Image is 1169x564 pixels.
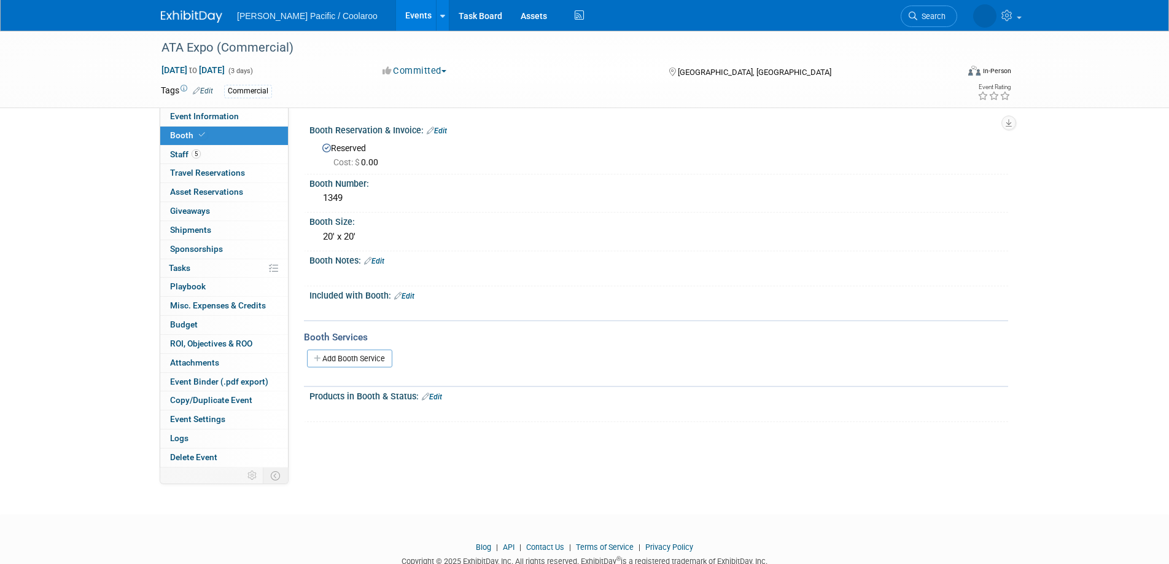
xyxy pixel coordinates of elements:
[977,84,1011,90] div: Event Rating
[170,433,188,443] span: Logs
[170,244,223,254] span: Sponsorships
[161,84,213,98] td: Tags
[170,452,217,462] span: Delete Event
[309,174,1008,190] div: Booth Number:
[160,297,288,315] a: Misc. Expenses & Credits
[170,414,225,424] span: Event Settings
[187,65,199,75] span: to
[307,350,392,367] a: Add Booth Service
[237,11,378,21] span: [PERSON_NAME] Pacific / Coolaroo
[160,429,288,448] a: Logs
[160,202,288,221] a: Giveaways
[170,111,239,121] span: Event Information
[394,292,414,300] a: Edit
[333,157,383,167] span: 0.00
[192,149,201,159] span: 5
[309,251,1008,267] div: Booth Notes:
[161,65,225,76] span: [DATE] [DATE]
[309,387,1008,403] div: Products in Booth & Status:
[160,335,288,353] a: ROI, Objectives & ROO
[170,168,245,178] span: Travel Reservations
[422,393,442,401] a: Edit
[309,213,1008,228] div: Booth Size:
[917,12,946,21] span: Search
[982,66,1011,76] div: In-Person
[885,64,1011,82] div: Event Format
[170,187,243,197] span: Asset Reservations
[227,67,253,75] span: (3 days)
[973,4,996,28] img: Andy Doerr
[170,377,268,386] span: Event Binder (.pdf export)
[309,286,1008,302] div: Included with Booth:
[160,391,288,410] a: Copy/Duplicate Event
[160,164,288,182] a: Travel Reservations
[304,331,1008,344] div: Booth Services
[319,227,999,246] div: 20' x 20'
[193,87,213,95] a: Edit
[319,189,999,208] div: 1349
[635,542,643,552] span: |
[526,542,564,552] a: Contact Us
[160,240,288,259] a: Sponsorships
[160,448,288,467] a: Delete Event
[968,66,981,76] img: Format-Inperson.png
[170,130,208,140] span: Booth
[160,373,288,391] a: Event Binder (.pdf export)
[645,542,693,552] a: Privacy Policy
[161,10,222,23] img: ExhibitDay
[476,542,491,552] a: Blog
[160,183,288,202] a: Asset Reservations
[170,358,219,367] span: Attachments
[378,65,451,77] button: Committed
[170,149,201,159] span: Staff
[170,395,252,405] span: Copy/Duplicate Event
[576,542,634,552] a: Terms of Service
[170,339,252,348] span: ROI, Objectives & ROO
[160,146,288,164] a: Staff5
[169,263,190,273] span: Tasks
[309,121,1008,137] div: Booth Reservation & Invoice:
[160,127,288,145] a: Booth
[333,157,361,167] span: Cost: $
[901,6,957,27] a: Search
[242,468,263,484] td: Personalize Event Tab Strip
[364,257,384,265] a: Edit
[503,542,515,552] a: API
[170,225,211,235] span: Shipments
[427,127,447,135] a: Edit
[170,319,198,329] span: Budget
[160,354,288,372] a: Attachments
[160,259,288,278] a: Tasks
[516,542,524,552] span: |
[160,108,288,126] a: Event Information
[678,68,831,77] span: [GEOGRAPHIC_DATA], [GEOGRAPHIC_DATA]
[157,37,939,59] div: ATA Expo (Commercial)
[319,139,999,168] div: Reserved
[493,542,501,552] span: |
[170,300,266,310] span: Misc. Expenses & Credits
[199,131,205,138] i: Booth reservation complete
[263,468,289,484] td: Toggle Event Tabs
[566,542,574,552] span: |
[160,316,288,334] a: Budget
[160,221,288,240] a: Shipments
[170,206,210,216] span: Giveaways
[170,281,206,291] span: Playbook
[224,85,272,98] div: Commercial
[160,410,288,429] a: Event Settings
[616,555,621,562] sup: ®
[160,278,288,296] a: Playbook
